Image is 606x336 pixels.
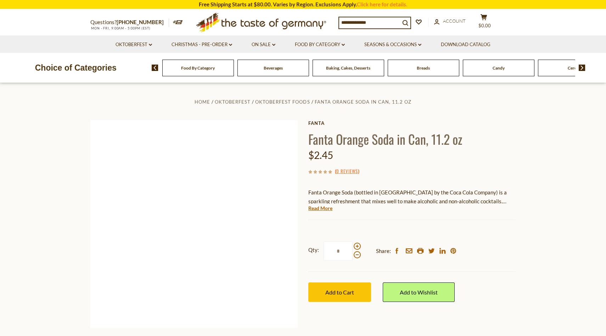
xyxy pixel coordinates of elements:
[308,120,516,126] a: Fanta
[443,18,466,24] span: Account
[116,41,152,49] a: Oktoberfest
[308,205,332,212] a: Read More
[90,26,151,30] span: MON - FRI, 9:00AM - 5:00PM (EST)
[308,282,371,302] button: Add to Cart
[117,19,164,25] a: [PHONE_NUMBER]
[295,41,345,49] a: Food By Category
[308,131,516,147] h1: Fanta Orange Soda in Can, 11.2 oz
[308,246,319,254] strong: Qty:
[434,17,466,25] a: Account
[215,99,251,105] a: Oktoberfest
[478,23,491,28] span: $0.00
[308,188,516,206] p: Fanta Orange Soda (bottled in [GEOGRAPHIC_DATA] by the Coca Cola Company) is a sparkling refreshm...
[493,65,505,71] a: Candy
[315,99,411,105] a: Fanta Orange Soda in Can, 11.2 oz
[195,99,210,105] a: Home
[264,65,283,71] a: Beverages
[417,65,430,71] a: Breads
[364,41,421,49] a: Seasons & Occasions
[336,167,358,175] a: 0 Reviews
[90,120,298,328] img: Fanta Orange Soda in Can, 11.2 oz
[383,282,455,302] a: Add to Wishlist
[90,18,169,27] p: Questions?
[252,41,275,49] a: On Sale
[325,289,354,296] span: Add to Cart
[579,65,585,71] img: next arrow
[152,65,158,71] img: previous arrow
[324,241,353,261] input: Qty:
[568,65,580,71] a: Cereal
[335,167,359,175] span: ( )
[181,65,215,71] a: Food By Category
[172,41,232,49] a: Christmas - PRE-ORDER
[441,41,490,49] a: Download Catalog
[255,99,310,105] a: Oktoberfest Foods
[376,247,391,255] span: Share:
[357,1,407,7] a: Click here for details.
[473,14,494,32] button: $0.00
[308,149,333,161] span: $2.45
[326,65,370,71] a: Baking, Cakes, Desserts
